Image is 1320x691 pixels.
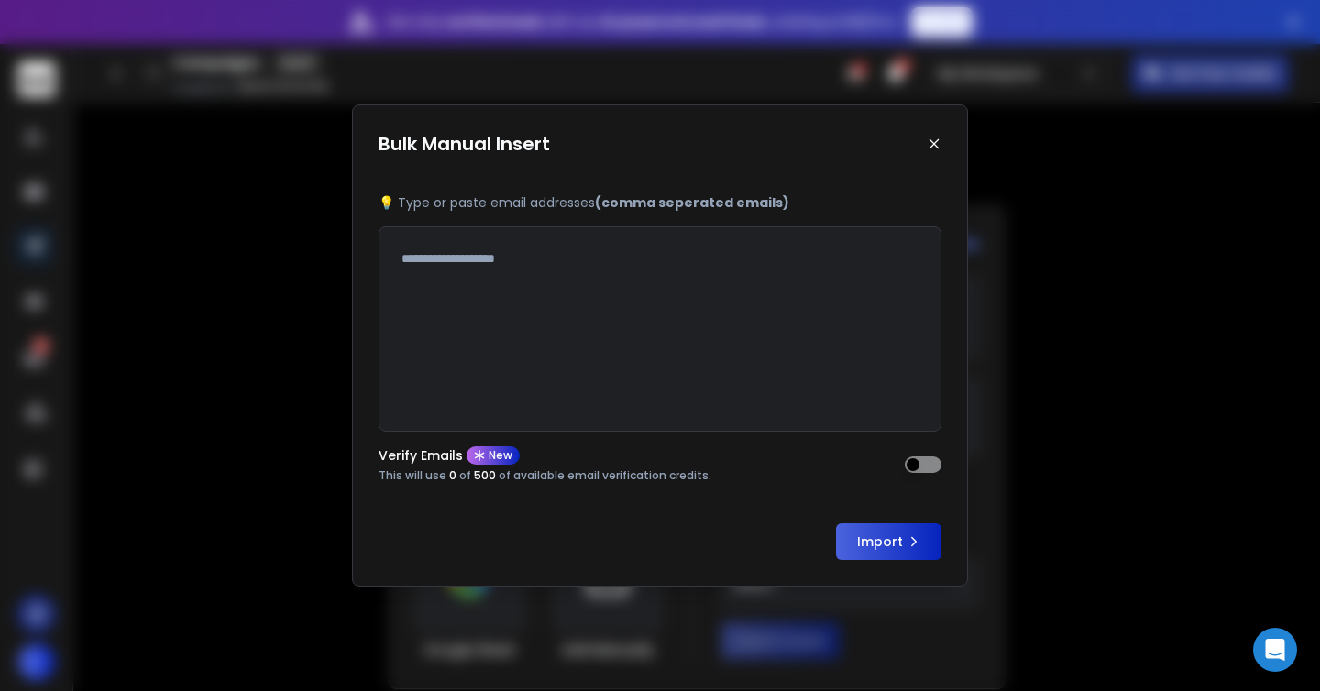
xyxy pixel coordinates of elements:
b: (comma seperated emails) [595,193,789,212]
button: Import [836,523,941,560]
div: New [467,446,520,465]
p: Verify Emails [379,449,463,462]
p: 💡 Type or paste email addresses [379,193,941,212]
p: This will use of of available email verification credits. [379,468,711,483]
h1: Bulk Manual Insert [379,131,550,157]
span: 500 [474,467,496,483]
span: 0 [449,467,456,483]
div: Open Intercom Messenger [1253,628,1297,672]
